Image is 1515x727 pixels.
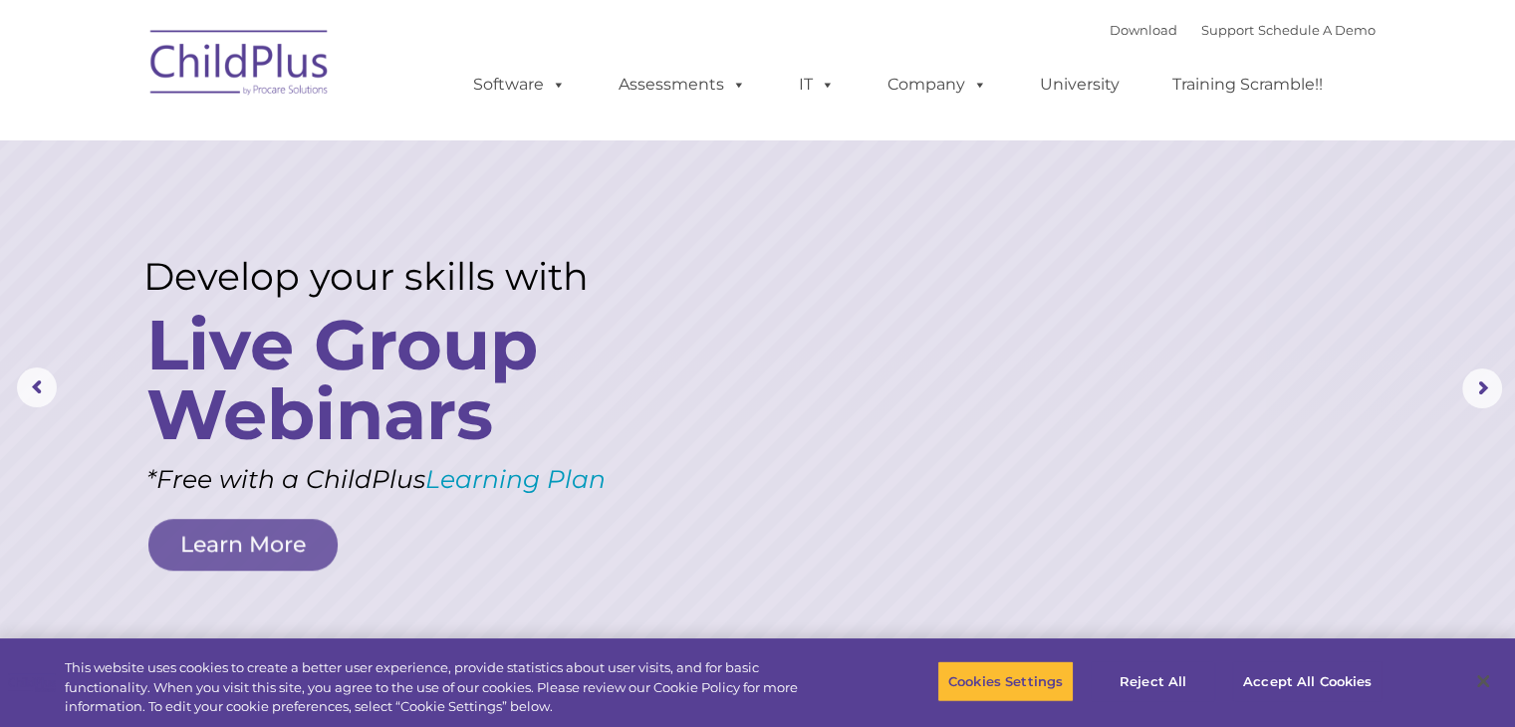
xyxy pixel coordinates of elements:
[1232,660,1383,702] button: Accept All Cookies
[1258,22,1376,38] a: Schedule A Demo
[1152,65,1343,105] a: Training Scramble!!
[453,65,586,105] a: Software
[140,16,340,116] img: ChildPlus by Procare Solutions
[146,457,681,502] rs-layer: *Free with a ChildPlus
[1110,22,1177,38] a: Download
[1201,22,1254,38] a: Support
[148,519,338,571] a: Learn More
[599,65,766,105] a: Assessments
[277,131,338,146] span: Last name
[868,65,1007,105] a: Company
[1020,65,1139,105] a: University
[143,254,644,299] rs-layer: Develop your skills with
[146,310,638,449] rs-layer: Live Group Webinars
[1091,660,1215,702] button: Reject All
[937,660,1074,702] button: Cookies Settings
[65,658,834,717] div: This website uses cookies to create a better user experience, provide statistics about user visit...
[1110,22,1376,38] font: |
[425,464,606,494] a: Learning Plan
[277,213,362,228] span: Phone number
[1461,659,1505,703] button: Close
[779,65,855,105] a: IT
